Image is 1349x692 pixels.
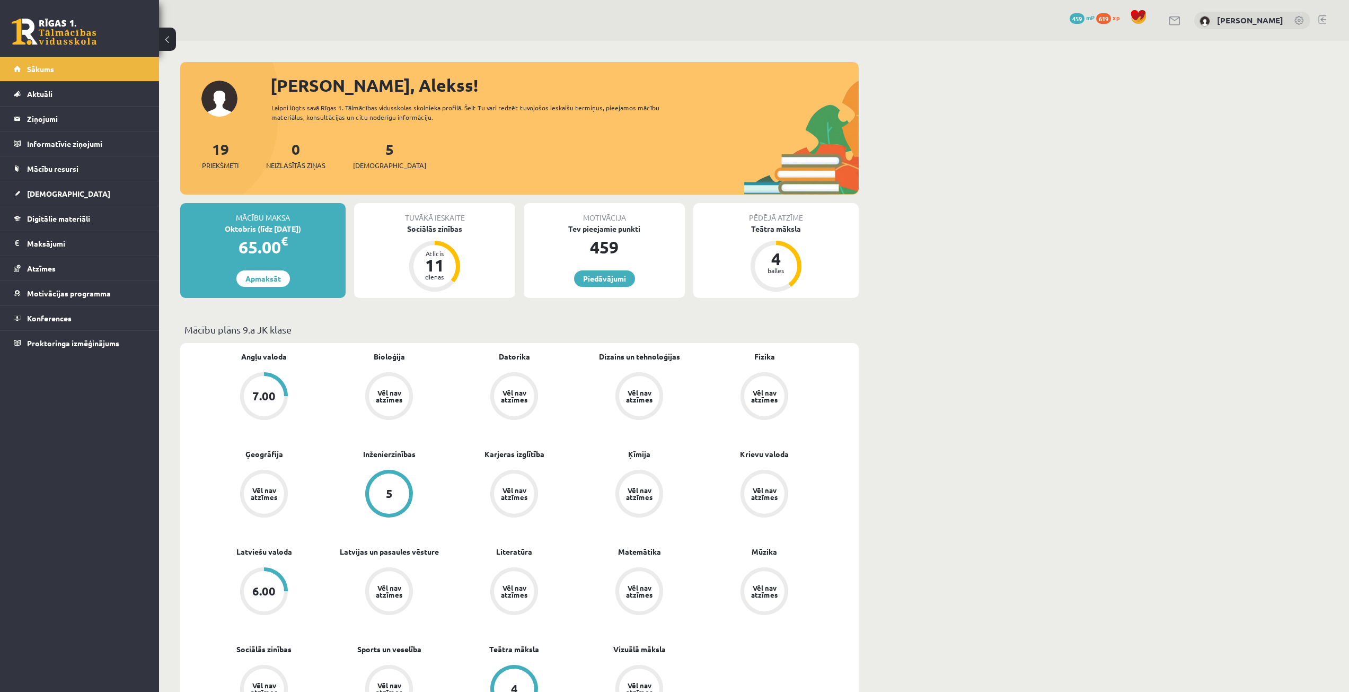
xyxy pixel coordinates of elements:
[27,264,56,273] span: Atzīmes
[236,546,292,557] a: Latviešu valoda
[452,372,577,422] a: Vēl nav atzīmes
[327,372,452,422] a: Vēl nav atzīmes
[524,223,685,234] div: Tev pieejamie punkti
[496,546,532,557] a: Literatūra
[499,351,530,362] a: Datorika
[27,132,146,156] legend: Informatīvie ziņojumi
[750,487,779,501] div: Vēl nav atzīmes
[14,107,146,131] a: Ziņojumi
[14,156,146,181] a: Mācību resursi
[27,231,146,256] legend: Maksājumi
[750,389,779,403] div: Vēl nav atzīmes
[354,223,515,234] div: Sociālās zinības
[353,139,426,171] a: 5[DEMOGRAPHIC_DATA]
[353,160,426,171] span: [DEMOGRAPHIC_DATA]
[180,203,346,223] div: Mācību maksa
[27,313,72,323] span: Konferences
[236,644,292,655] a: Sociālās zinības
[14,281,146,305] a: Motivācijas programma
[752,546,777,557] a: Mūzika
[249,487,279,501] div: Vēl nav atzīmes
[624,389,654,403] div: Vēl nav atzīmes
[760,250,792,267] div: 4
[340,546,439,557] a: Latvijas un pasaules vēsture
[236,270,290,287] a: Apmaksāt
[14,57,146,81] a: Sākums
[760,267,792,274] div: balles
[266,139,325,171] a: 0Neizlasītās ziņas
[1070,13,1095,22] a: 459 mP
[202,160,239,171] span: Priekšmeti
[202,139,239,171] a: 19Priekšmeti
[740,449,789,460] a: Krievu valoda
[14,132,146,156] a: Informatīvie ziņojumi
[499,487,529,501] div: Vēl nav atzīmes
[27,288,111,298] span: Motivācijas programma
[374,584,404,598] div: Vēl nav atzīmes
[374,389,404,403] div: Vēl nav atzīmes
[266,160,325,171] span: Neizlasītās ziņas
[252,390,276,402] div: 7.00
[27,214,90,223] span: Digitālie materiāli
[577,567,702,617] a: Vēl nav atzīmes
[14,231,146,256] a: Maksājumi
[419,274,451,280] div: dienas
[1200,16,1210,27] img: Alekss Kozlovskis
[27,189,110,198] span: [DEMOGRAPHIC_DATA]
[14,181,146,206] a: [DEMOGRAPHIC_DATA]
[624,584,654,598] div: Vēl nav atzīmes
[271,103,678,122] div: Laipni lūgts savā Rīgas 1. Tālmācības vidusskolas skolnieka profilā. Šeit Tu vari redzēt tuvojošo...
[245,449,283,460] a: Ģeogrāfija
[180,223,346,234] div: Oktobris (līdz [DATE])
[693,223,859,293] a: Teātra māksla 4 balles
[327,470,452,520] a: 5
[201,372,327,422] a: 7.00
[14,331,146,355] a: Proktoringa izmēģinājums
[1113,13,1119,22] span: xp
[27,338,119,348] span: Proktoringa izmēģinājums
[693,203,859,223] div: Pēdējā atzīme
[419,250,451,257] div: Atlicis
[452,567,577,617] a: Vēl nav atzīmes
[599,351,680,362] a: Dizains un tehnoloģijas
[270,73,859,98] div: [PERSON_NAME], Alekss!
[702,567,827,617] a: Vēl nav atzīmes
[624,487,654,501] div: Vēl nav atzīmes
[201,470,327,520] a: Vēl nav atzīmes
[12,19,96,45] a: Rīgas 1. Tālmācības vidusskola
[524,234,685,260] div: 459
[1217,15,1283,25] a: [PERSON_NAME]
[693,223,859,234] div: Teātra māksla
[1096,13,1111,24] span: 619
[354,203,515,223] div: Tuvākā ieskaite
[386,488,393,500] div: 5
[201,567,327,617] a: 6.00
[14,82,146,106] a: Aktuāli
[363,449,416,460] a: Inženierzinības
[577,372,702,422] a: Vēl nav atzīmes
[241,351,287,362] a: Angļu valoda
[14,306,146,330] a: Konferences
[754,351,775,362] a: Fizika
[354,223,515,293] a: Sociālās zinības Atlicis 11 dienas
[1096,13,1125,22] a: 619 xp
[452,470,577,520] a: Vēl nav atzīmes
[499,584,529,598] div: Vēl nav atzīmes
[1070,13,1085,24] span: 459
[180,234,346,260] div: 65.00
[27,164,78,173] span: Mācību resursi
[419,257,451,274] div: 11
[702,470,827,520] a: Vēl nav atzīmes
[702,372,827,422] a: Vēl nav atzīmes
[14,256,146,281] a: Atzīmes
[327,567,452,617] a: Vēl nav atzīmes
[27,89,52,99] span: Aktuāli
[252,585,276,597] div: 6.00
[750,584,779,598] div: Vēl nav atzīmes
[14,206,146,231] a: Digitālie materiāli
[281,233,288,249] span: €
[184,322,854,337] p: Mācību plāns 9.a JK klase
[628,449,650,460] a: Ķīmija
[577,470,702,520] a: Vēl nav atzīmes
[613,644,666,655] a: Vizuālā māksla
